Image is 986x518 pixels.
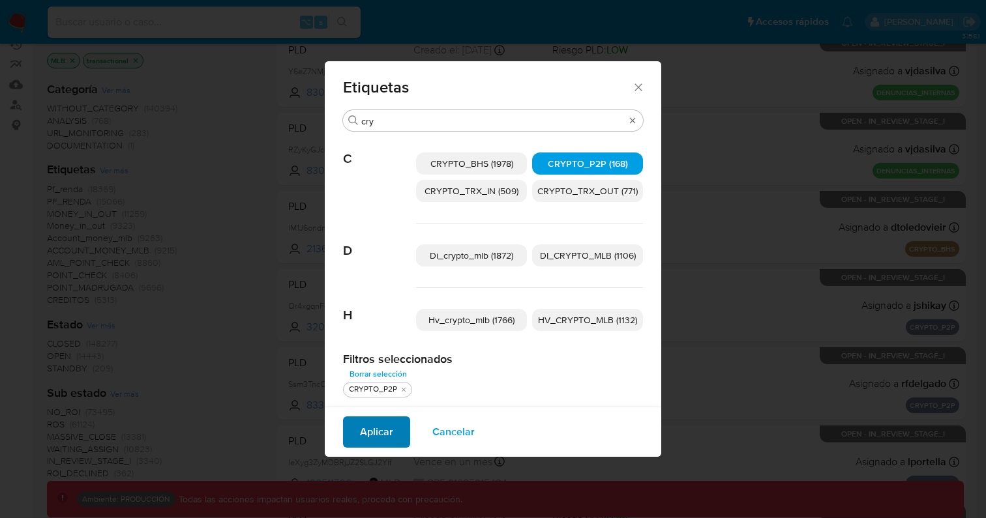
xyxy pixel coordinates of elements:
span: H [343,288,416,323]
div: CRYPTO_P2P (168) [532,152,643,175]
span: HV_CRYPTO_MLB (1132) [538,313,637,326]
div: CRYPTO_TRX_OUT (771) [532,180,643,202]
div: HV_CRYPTO_MLB (1132) [532,309,643,331]
button: Aplicar [343,416,410,448]
span: Di_crypto_mlb (1872) [430,249,513,262]
span: Hv_crypto_mlb (1766) [428,313,515,326]
span: CRYPTO_TRX_IN (509) [425,184,518,197]
span: D [343,223,416,259]
button: quitar CRYPTO_P2P [398,384,409,395]
div: CRYPTO_TRX_IN (509) [416,180,527,202]
button: Borrar selección [343,366,413,382]
button: Cerrar [632,81,644,93]
span: Etiquetas [343,79,632,95]
button: Buscar [348,115,359,126]
div: Hv_crypto_mlb (1766) [416,309,527,331]
div: DI_CRYPTO_MLB (1106) [532,244,643,266]
span: C [343,132,416,167]
div: CRYPTO_P2P [346,384,400,395]
div: CRYPTO_BHS (1978) [416,152,527,175]
span: CRYPTO_BHS (1978) [430,157,513,170]
button: Cancelar [415,416,492,448]
h2: Filtros seleccionados [343,352,643,366]
input: Buscar filtro [361,115,625,127]
span: Cancelar [432,418,475,446]
button: Borrar [627,115,638,126]
span: CRYPTO_TRX_OUT (771) [537,184,638,197]
div: Di_crypto_mlb (1872) [416,244,527,266]
span: DI_CRYPTO_MLB (1106) [540,249,636,262]
span: CRYPTO_P2P (168) [548,157,628,170]
span: Aplicar [360,418,393,446]
span: Borrar selección [350,367,407,381]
